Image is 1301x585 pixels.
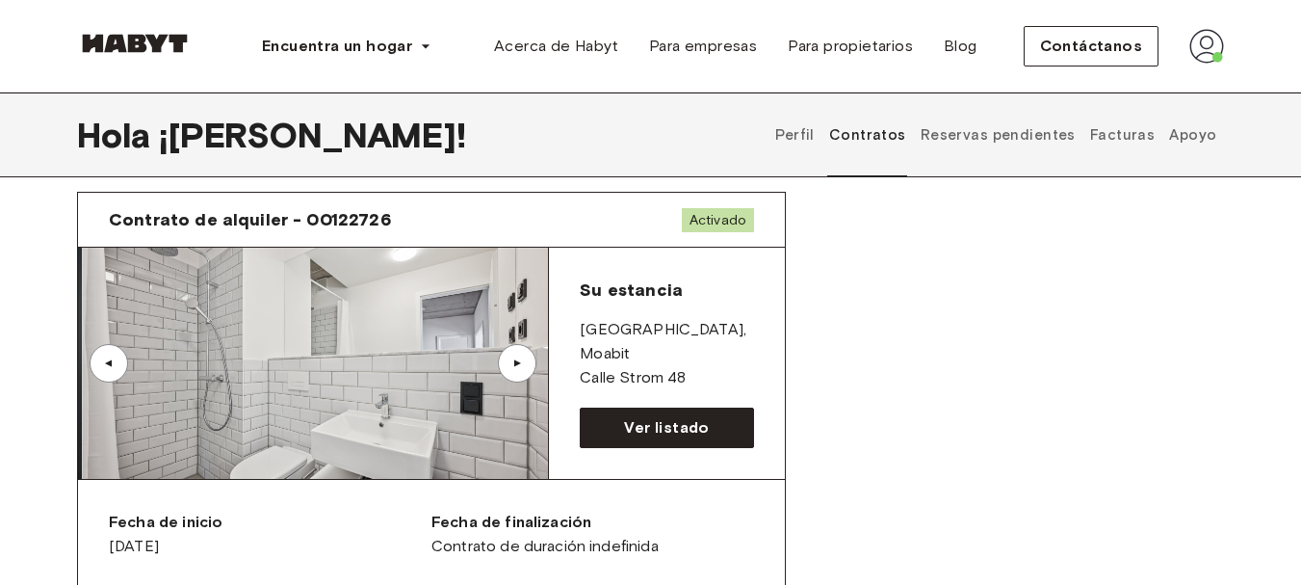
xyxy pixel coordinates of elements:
div: pestañas de perfil de usuario [768,93,1224,177]
font: Contrato de duración indefinida [431,537,659,555]
font: Ver listado [624,418,709,437]
font: Blog [944,37,977,55]
font: Apoyo [1169,126,1216,144]
font: [DATE] [109,537,159,555]
font: Encuentra un hogar [262,37,412,55]
img: Imagen de la habitación [83,248,553,479]
img: Habyt [77,34,193,53]
a: Para empresas [634,27,772,66]
font: Para propietarios [788,37,913,55]
button: Encuentra un hogar [247,27,447,66]
font: [GEOGRAPHIC_DATA] [580,320,743,338]
a: Acerca de Habyt [479,27,634,66]
a: Para propietarios [772,27,928,66]
font: Reservas pendientes [921,126,1076,144]
font: Activado [690,212,746,228]
a: Blog [928,27,993,66]
font: Acerca de Habyt [494,37,618,55]
font: Perfil [775,126,815,144]
button: Contáctanos [1024,26,1158,66]
a: Ver listado [580,408,754,448]
font: Hola [77,114,151,156]
font: Fecha de inicio [109,513,222,531]
img: avatar [1189,29,1224,64]
font: Contrato de alquiler - 00122726 [109,209,391,230]
font: ¡[PERSON_NAME] [159,114,456,156]
font: Contratos [829,126,906,144]
font: Fecha de finalización [431,513,591,531]
font: Su estancia [580,279,683,301]
font: ▲ [511,358,526,369]
font: Contáctanos [1040,37,1142,55]
font: Calle Strom 48 [580,368,686,386]
font: Facturas [1090,126,1155,144]
font: ▲ [100,358,115,369]
font: Para empresas [649,37,757,55]
font: ! [456,114,466,156]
